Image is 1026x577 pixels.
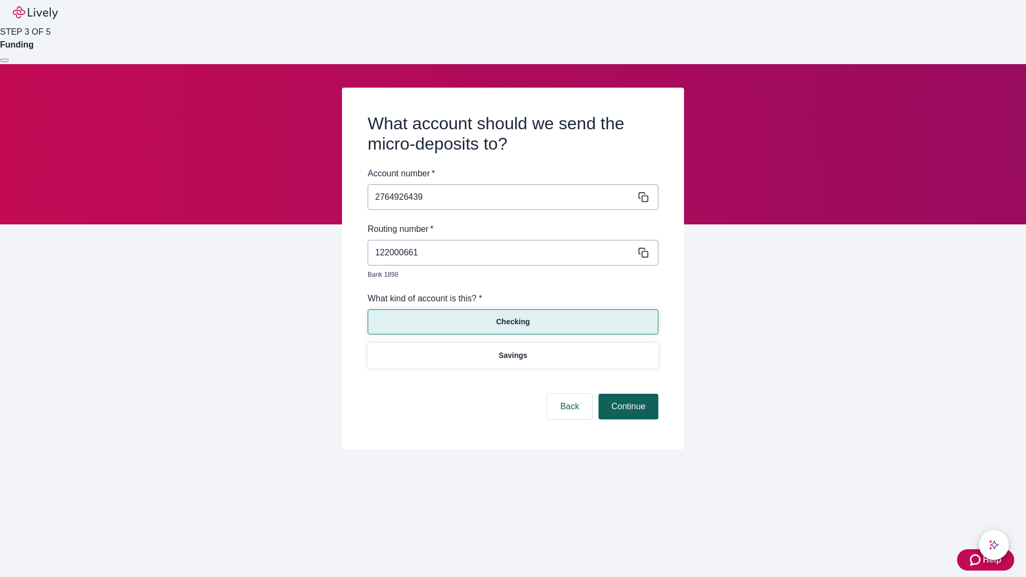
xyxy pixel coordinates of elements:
[638,192,649,202] svg: Copy to clipboard
[368,270,651,279] p: Bank 1898
[496,316,530,328] p: Checking
[368,343,658,368] button: Savings
[957,549,1014,571] button: Zendesk support iconHelp
[598,394,658,419] button: Continue
[368,113,658,154] h2: What account should we send the micro-deposits to?
[636,190,651,205] button: Copy message content to clipboard
[983,553,1001,566] span: Help
[368,223,433,236] label: Routing number
[989,540,999,550] svg: Lively AI Assistant
[368,309,658,334] button: Checking
[368,167,435,180] label: Account number
[636,245,651,260] button: Copy message content to clipboard
[638,247,649,258] svg: Copy to clipboard
[970,553,983,566] svg: Zendesk support icon
[368,292,482,305] label: What kind of account is this? *
[13,6,58,19] img: Lively
[499,350,527,361] p: Savings
[547,394,592,419] button: Back
[979,530,1009,560] button: chat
